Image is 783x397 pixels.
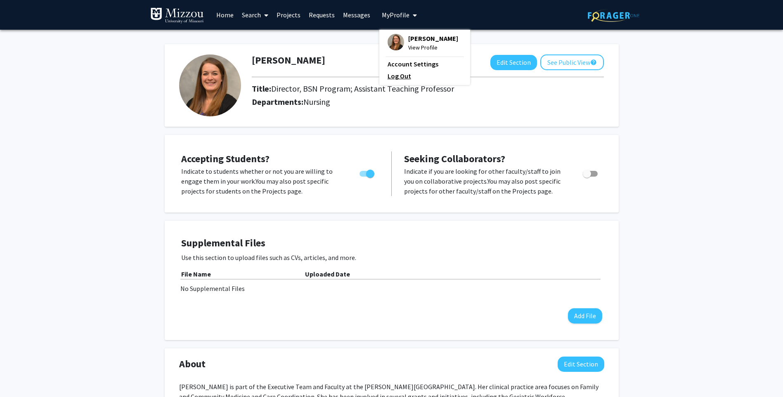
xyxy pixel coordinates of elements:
[568,308,602,324] button: Add File
[305,270,350,278] b: Uploaded Date
[272,0,305,29] a: Projects
[404,152,505,165] span: Seeking Collaborators?
[382,11,409,19] span: My Profile
[558,357,604,372] button: Edit About
[388,34,404,50] img: Profile Picture
[305,0,339,29] a: Requests
[339,0,374,29] a: Messages
[181,253,602,262] p: Use this section to upload files such as CVs, articles, and more.
[180,284,603,293] div: No Supplemental Files
[181,237,602,249] h4: Supplemental Files
[408,43,458,52] span: View Profile
[408,34,458,43] span: [PERSON_NAME]
[404,166,567,196] p: Indicate if you are looking for other faculty/staff to join you on collaborative projects. You ma...
[388,34,458,52] div: Profile Picture[PERSON_NAME]View Profile
[388,71,462,81] a: Log Out
[179,357,206,371] span: About
[179,54,241,116] img: Profile Picture
[388,59,462,69] a: Account Settings
[271,83,454,94] span: Director, BSN Program; Assistant Teaching Professor
[181,166,344,196] p: Indicate to students whether or not you are willing to engage them in your work. You may also pos...
[181,270,211,278] b: File Name
[238,0,272,29] a: Search
[490,55,537,70] button: Edit Section
[303,97,330,107] span: Nursing
[252,84,454,94] h2: Title:
[6,360,35,391] iframe: Chat
[246,97,610,107] h2: Departments:
[590,57,597,67] mat-icon: help
[150,7,204,24] img: University of Missouri Logo
[181,152,270,165] span: Accepting Students?
[540,54,604,70] button: See Public View
[212,0,238,29] a: Home
[588,9,639,22] img: ForagerOne Logo
[252,54,325,66] h1: [PERSON_NAME]
[356,166,379,179] div: Toggle
[580,166,602,179] div: Toggle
